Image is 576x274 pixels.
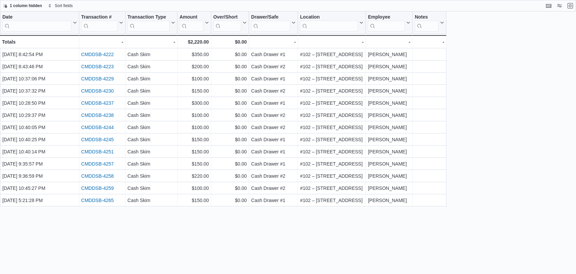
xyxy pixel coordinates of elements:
[415,14,439,31] div: Notes
[213,75,247,83] div: $0.00
[213,123,247,131] div: $0.00
[213,14,241,31] div: Over/Short
[368,75,410,83] div: [PERSON_NAME]
[213,87,247,95] div: $0.00
[128,184,175,192] div: Cash Skim
[180,184,209,192] div: $100.00
[180,172,209,180] div: $220.00
[45,2,75,10] button: Sort fields
[368,14,410,31] button: Employee
[213,172,247,180] div: $0.00
[251,14,290,21] div: Drawer/Safe
[2,99,77,107] div: [DATE] 10:28:50 PM
[555,2,564,10] button: Display options
[128,14,170,21] div: Transaction Type
[128,172,175,180] div: Cash Skim
[128,38,175,46] div: -
[2,63,77,71] div: [DATE] 8:43:46 PM
[2,14,77,31] button: Date
[81,100,114,106] a: CMDDSB-4237
[251,135,296,144] div: Cash Drawer #1
[251,160,296,168] div: Cash Drawer #1
[368,14,405,21] div: Employee
[300,135,363,144] div: #102 – [STREET_ADDRESS]
[2,160,77,168] div: [DATE] 9:35:57 PM
[213,135,247,144] div: $0.00
[251,99,296,107] div: Cash Drawer #1
[368,50,410,58] div: [PERSON_NAME]
[368,111,410,119] div: [PERSON_NAME]
[81,198,114,203] a: CMDDSB-4265
[81,14,118,31] div: Transaction # URL
[300,63,363,71] div: #102 – [STREET_ADDRESS]
[213,63,247,71] div: $0.00
[213,111,247,119] div: $0.00
[81,185,114,191] a: CMDDSB-4259
[213,99,247,107] div: $0.00
[251,87,296,95] div: Cash Drawer #2
[300,184,363,192] div: #102 – [STREET_ADDRESS]
[81,125,114,130] a: CMDDSB-4244
[81,173,114,179] a: CMDDSB-4258
[180,50,209,58] div: $350.00
[213,160,247,168] div: $0.00
[128,160,175,168] div: Cash Skim
[180,63,209,71] div: $200.00
[2,135,77,144] div: [DATE] 10:40:25 PM
[128,196,175,204] div: Cash Skim
[128,14,170,31] div: Transaction Type
[368,123,410,131] div: [PERSON_NAME]
[2,196,77,204] div: [DATE] 5:21:28 PM
[0,2,45,10] button: 1 column hidden
[81,14,123,31] button: Transaction #
[368,196,410,204] div: [PERSON_NAME]
[300,196,363,204] div: #102 – [STREET_ADDRESS]
[128,50,175,58] div: Cash Skim
[213,184,247,192] div: $0.00
[2,75,77,83] div: [DATE] 10:37:06 PM
[300,111,363,119] div: #102 – [STREET_ADDRESS]
[251,172,296,180] div: Cash Drawer #2
[566,2,574,10] button: Exit fullscreen
[180,14,203,31] div: Amount
[300,123,363,131] div: #102 – [STREET_ADDRESS]
[10,3,42,8] span: 1 column hidden
[300,14,358,21] div: Location
[2,172,77,180] div: [DATE] 9:36:59 PM
[128,123,175,131] div: Cash Skim
[368,63,410,71] div: [PERSON_NAME]
[251,63,296,71] div: Cash Drawer #2
[128,14,175,31] button: Transaction Type
[180,14,209,31] button: Amount
[213,50,247,58] div: $0.00
[128,135,175,144] div: Cash Skim
[2,123,77,131] div: [DATE] 10:40:05 PM
[81,52,114,57] a: CMDDSB-4222
[128,99,175,107] div: Cash Skim
[251,148,296,156] div: Cash Drawer #1
[2,148,77,156] div: [DATE] 10:40:14 PM
[251,75,296,83] div: Cash Drawer #1
[180,160,209,168] div: $150.00
[213,14,241,21] div: Over/Short
[251,50,296,58] div: Cash Drawer #1
[213,38,247,46] div: $0.00
[128,75,175,83] div: Cash Skim
[251,14,290,31] div: Drawer/Safe
[251,38,296,46] div: -
[300,14,358,31] div: Location
[300,172,363,180] div: #102 – [STREET_ADDRESS]
[368,38,410,46] div: -
[368,172,410,180] div: [PERSON_NAME]
[300,160,363,168] div: #102 – [STREET_ADDRESS]
[128,63,175,71] div: Cash Skim
[368,14,405,31] div: Employee
[213,196,247,204] div: $0.00
[2,50,77,58] div: [DATE] 8:42:54 PM
[128,148,175,156] div: Cash Skim
[180,75,209,83] div: $100.00
[415,38,444,46] div: -
[180,99,209,107] div: $300.00
[368,148,410,156] div: [PERSON_NAME]
[213,148,247,156] div: $0.00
